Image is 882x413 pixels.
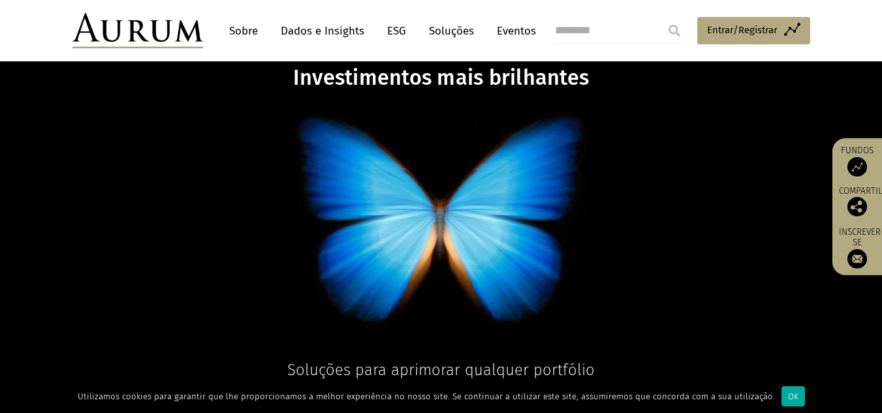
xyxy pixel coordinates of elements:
font: Entrar/Registrar [707,24,778,36]
a: Soluções [422,19,480,43]
input: Submit [661,18,687,44]
img: Fundos de acesso [847,157,867,176]
a: ESG [381,19,413,43]
img: Compartilhe esta publicação [847,196,867,216]
a: Dados e Insights [274,19,371,43]
img: Aurum [72,13,203,48]
font: Soluções [429,24,474,38]
font: Investimentos mais brilhantes [293,65,589,91]
font: ESG [387,24,406,38]
a: Sobre [223,19,264,43]
font: Sobre [229,24,258,38]
font: Utilizamos cookies para garantir que lhe proporcionamos a melhor experiência no nosso site. Se co... [78,391,775,401]
a: Eventos [490,19,536,43]
img: Inscreva-se na nossa newsletter [847,249,867,269]
font: Fundos [841,144,874,155]
font: Dados e Insights [281,24,364,38]
font: OK [788,391,798,401]
font: Soluções para aprimorar qualquer portfólio [287,361,595,379]
a: Fundos [839,144,875,176]
font: Eventos [497,24,536,38]
a: Entrar/Registrar [697,17,810,44]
